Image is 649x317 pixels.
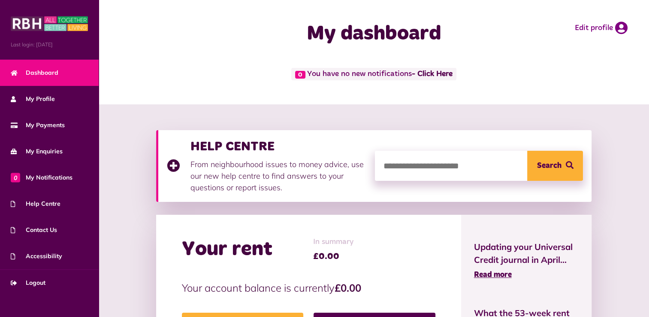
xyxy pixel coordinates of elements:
span: Dashboard [11,68,58,77]
h3: HELP CENTRE [190,139,366,154]
span: Contact Us [11,226,57,235]
a: Edit profile [575,21,628,34]
span: In summary [313,236,354,248]
span: Updating your Universal Credit journal in April... [474,241,579,266]
span: Read more [474,271,512,279]
a: Updating your Universal Credit journal in April... Read more [474,241,579,281]
span: My Notifications [11,173,72,182]
span: Help Centre [11,199,60,208]
span: Accessibility [11,252,62,261]
span: You have no new notifications [291,68,456,80]
span: Search [537,151,561,181]
img: MyRBH [11,15,88,32]
strong: £0.00 [335,281,361,294]
span: 0 [295,71,305,79]
span: My Payments [11,121,65,130]
span: My Enquiries [11,147,63,156]
h2: Your rent [182,237,272,262]
span: 0 [11,173,20,182]
span: Logout [11,278,45,287]
h1: My dashboard [245,21,503,46]
p: From neighbourhood issues to money advice, use our new help centre to find answers to your questi... [190,158,366,193]
a: - Click Here [412,70,453,78]
span: Last login: [DATE] [11,41,88,49]
span: £0.00 [313,250,354,263]
button: Search [527,151,583,181]
p: Your account balance is currently [182,280,435,296]
span: My Profile [11,94,55,104]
